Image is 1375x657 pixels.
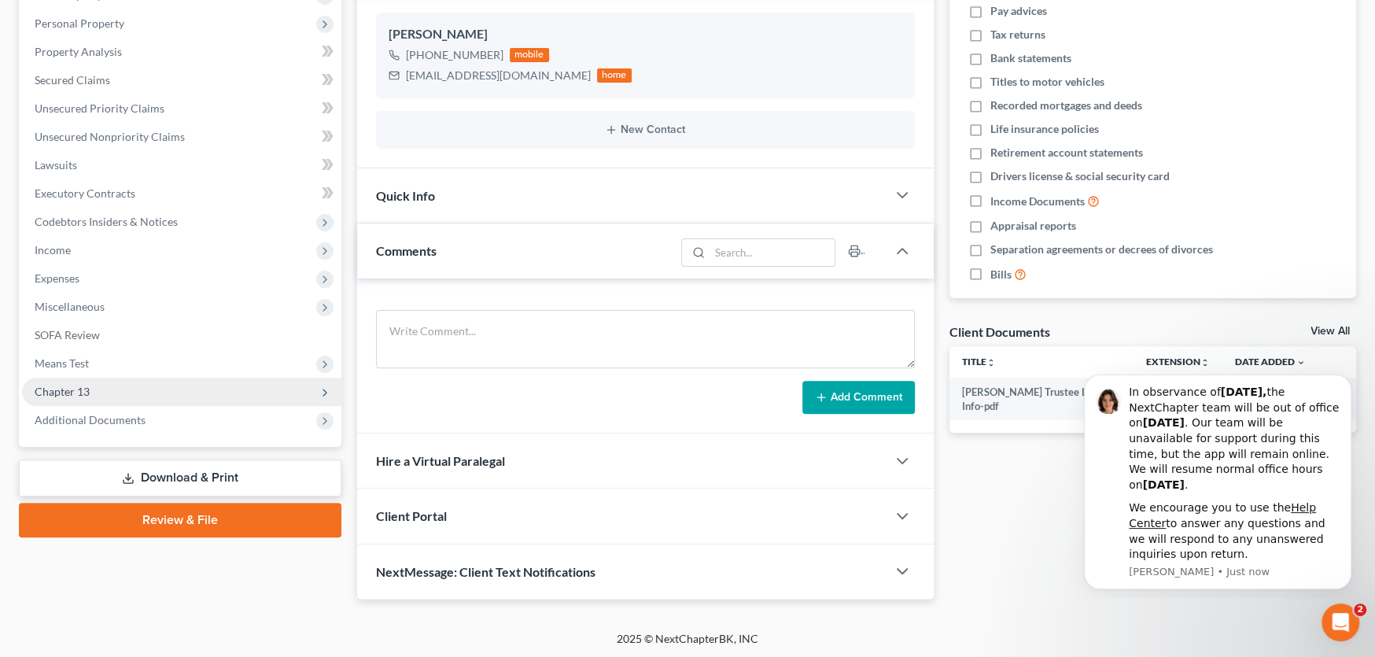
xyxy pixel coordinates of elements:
[1146,356,1210,367] a: Extensionunfold_more
[962,356,996,367] a: Titleunfold_more
[376,243,437,258] span: Comments
[1060,360,1375,599] iframe: Intercom notifications message
[1235,356,1306,367] a: Date Added expand_more
[949,323,1050,340] div: Client Documents
[35,186,135,200] span: Executory Contracts
[376,508,447,523] span: Client Portal
[35,73,110,87] span: Secured Claims
[35,328,100,341] span: SOFA Review
[376,453,505,468] span: Hire a Virtual Paralegal
[389,124,902,136] button: New Contact
[1200,358,1210,367] i: unfold_more
[389,25,902,44] div: [PERSON_NAME]
[19,460,341,496] a: Download & Print
[22,123,341,151] a: Unsecured Nonpriority Claims
[35,45,122,58] span: Property Analysis
[1296,358,1306,367] i: expand_more
[1310,326,1350,337] a: View All
[990,194,1085,209] span: Income Documents
[35,243,71,257] span: Income
[406,47,503,63] div: [PHONE_NUMBER]
[22,66,341,94] a: Secured Claims
[510,48,549,62] div: mobile
[376,564,595,579] span: NextMessage: Client Text Notifications
[35,413,146,426] span: Additional Documents
[710,239,835,266] input: Search...
[35,130,185,143] span: Unsecured Nonpriority Claims
[22,94,341,123] a: Unsecured Priority Claims
[19,503,341,537] a: Review & File
[990,98,1142,113] span: Recorded mortgages and deeds
[990,168,1170,184] span: Drivers license & social security card
[35,102,164,115] span: Unsecured Priority Claims
[35,385,90,398] span: Chapter 13
[376,188,435,203] span: Quick Info
[990,50,1071,66] span: Bank statements
[22,38,341,66] a: Property Analysis
[35,356,89,370] span: Means Test
[990,3,1047,19] span: Pay advices
[990,121,1099,137] span: Life insurance policies
[35,215,178,228] span: Codebtors Insiders & Notices
[990,27,1045,42] span: Tax returns
[949,378,1134,421] td: [PERSON_NAME] Trustee Login Info-pdf
[986,358,996,367] i: unfold_more
[990,242,1213,257] span: Separation agreements or decrees of divorces
[802,381,915,414] button: Add Comment
[35,271,79,285] span: Expenses
[406,68,591,83] div: [EMAIL_ADDRESS][DOMAIN_NAME]
[35,300,105,313] span: Miscellaneous
[990,74,1104,90] span: Titles to motor vehicles
[22,151,341,179] a: Lawsuits
[35,17,124,30] span: Personal Property
[1322,603,1359,641] iframe: Intercom live chat
[990,218,1076,234] span: Appraisal reports
[990,145,1143,161] span: Retirement account statements
[22,179,341,208] a: Executory Contracts
[1354,603,1366,616] span: 2
[22,321,341,349] a: SOFA Review
[597,68,632,83] div: home
[35,158,77,172] span: Lawsuits
[990,267,1012,282] span: Bills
